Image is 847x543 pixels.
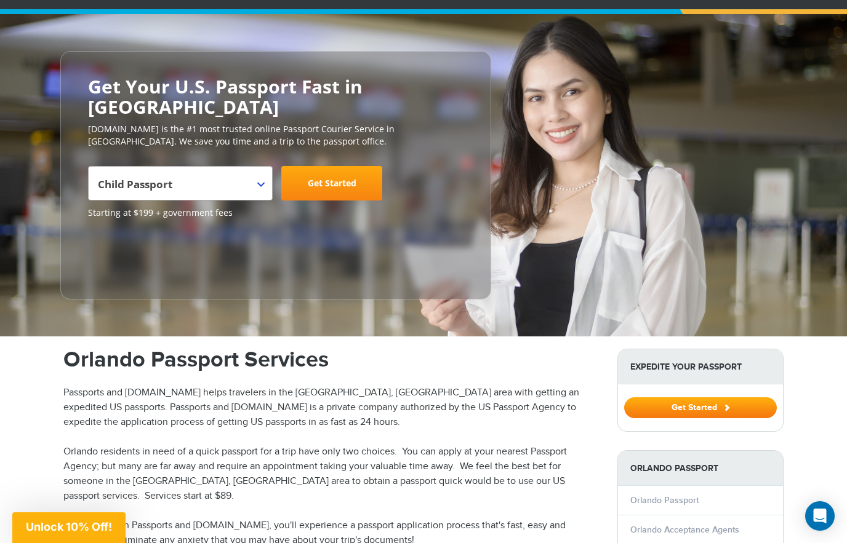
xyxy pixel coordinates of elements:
[63,349,599,371] h1: Orlando Passport Services
[88,207,464,219] span: Starting at $199 + government fees
[630,525,739,535] a: Orlando Acceptance Agents
[12,512,126,543] div: Unlock 10% Off!
[618,349,783,384] strong: Expedite Your Passport
[63,445,599,504] p: Orlando residents in need of a quick passport for a trip have only two choices. You can apply at ...
[618,451,783,486] strong: Orlando Passport
[88,76,464,117] h2: Get Your U.S. Passport Fast in [GEOGRAPHIC_DATA]
[88,166,273,200] span: Child Passport
[630,495,699,505] a: Orlando Passport
[805,501,835,531] div: Open Intercom Messenger
[63,386,599,430] p: Passports and [DOMAIN_NAME] helps travelers in the [GEOGRAPHIC_DATA], [GEOGRAPHIC_DATA] area with...
[26,520,112,533] span: Unlock 10% Off!
[624,397,777,418] button: Get Started
[88,123,464,148] p: [DOMAIN_NAME] is the #1 most trusted online Passport Courier Service in [GEOGRAPHIC_DATA]. We sav...
[88,225,180,287] iframe: Customer reviews powered by Trustpilot
[281,166,382,200] a: Get Started
[624,402,777,412] a: Get Started
[98,171,260,205] span: Child Passport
